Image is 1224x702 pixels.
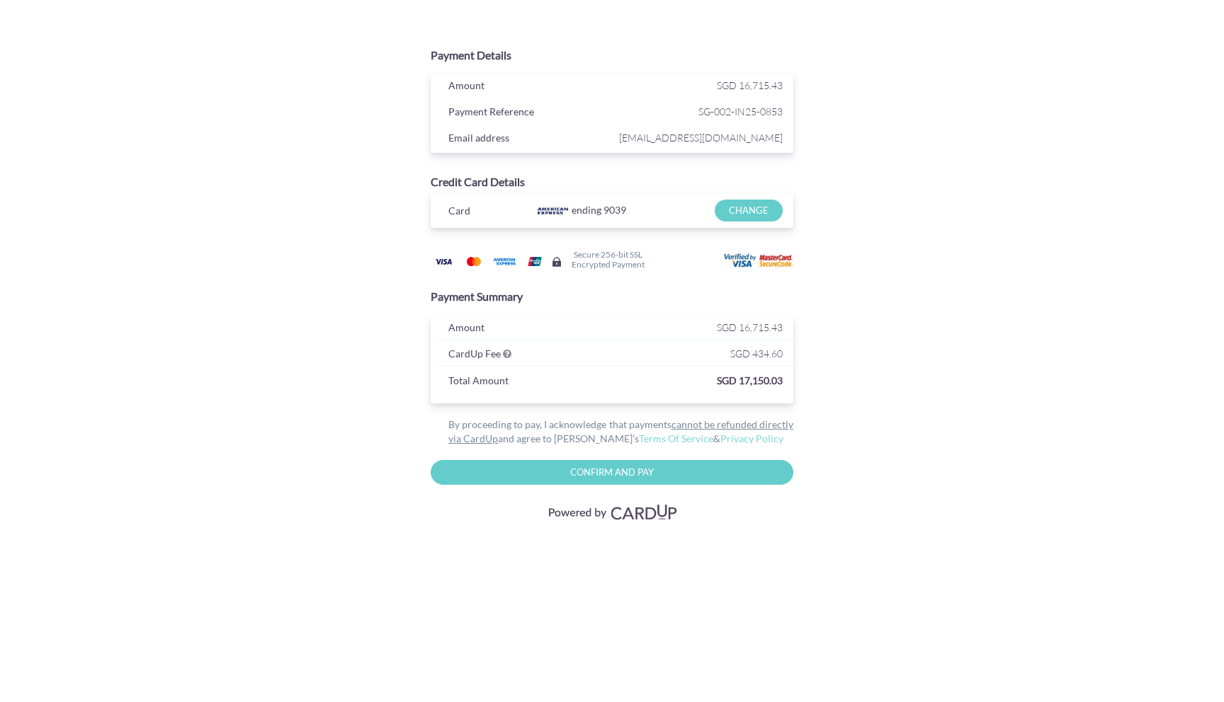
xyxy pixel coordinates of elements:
div: Payment Details [431,47,793,64]
div: Credit Card Details [431,174,793,190]
div: Total Amount [438,372,556,393]
h6: Secure 256-bit SSL Encrypted Payment [572,250,645,268]
span: SGD 16,715.43 [717,321,783,333]
a: Terms Of Service [639,432,713,444]
span: [EMAIL_ADDRESS][DOMAIN_NAME] [616,129,783,146]
img: Secure lock [551,256,562,267]
input: Confirm and Pay [431,460,793,485]
img: Mastercard [460,253,488,270]
div: Payment Summary [431,289,793,305]
img: Visa [429,253,458,270]
span: SG-002-IN25-0853 [616,103,783,120]
img: Union Pay [521,253,549,270]
span: SGD 16,715.43 [717,79,783,91]
div: Payment Reference [438,103,616,124]
div: Email address [438,129,616,150]
div: Card [438,202,526,223]
img: American Express [490,253,518,270]
div: SGD 17,150.03 [556,372,793,393]
input: CHANGE [715,200,782,221]
a: Privacy Policy [720,432,783,444]
u: cannot be refunded directly via CardUp [448,418,793,444]
div: Amount [438,318,616,340]
img: Visa, Mastercard [541,499,683,525]
div: CardUp Fee [438,345,616,366]
span: 9039 [603,204,626,216]
div: Amount [438,76,616,98]
img: User card [724,253,795,269]
div: By proceeding to pay, I acknowledge that payments and agree to [PERSON_NAME]’s & [431,418,793,446]
div: SGD 434.60 [616,345,793,366]
span: ending [572,200,601,221]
